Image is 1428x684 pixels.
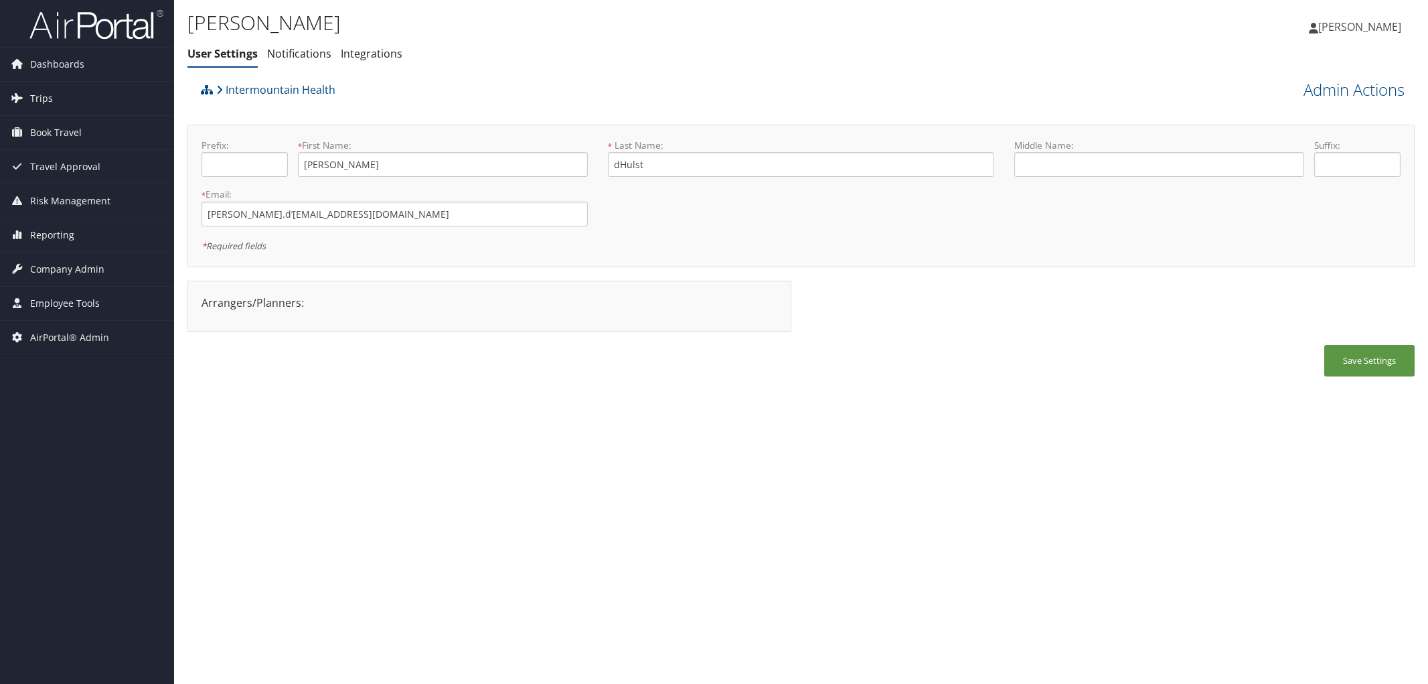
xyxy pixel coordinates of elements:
[30,218,74,252] span: Reporting
[30,150,100,184] span: Travel Approval
[216,76,335,103] a: Intermountain Health
[30,48,84,81] span: Dashboards
[202,139,288,152] label: Prefix:
[267,46,331,61] a: Notifications
[30,253,104,286] span: Company Admin
[29,9,163,40] img: airportal-logo.png
[1324,345,1415,377] button: Save Settings
[187,46,258,61] a: User Settings
[1303,78,1405,101] a: Admin Actions
[341,46,402,61] a: Integrations
[1314,139,1401,152] label: Suffix:
[1309,7,1415,47] a: [PERSON_NAME]
[298,139,588,152] label: First Name:
[30,116,82,149] span: Book Travel
[30,321,109,354] span: AirPortal® Admin
[30,184,110,218] span: Risk Management
[202,240,266,252] em: Required fields
[608,139,994,152] label: Last Name:
[30,287,100,320] span: Employee Tools
[202,188,588,201] label: Email:
[1014,139,1304,152] label: Middle Name:
[191,295,787,311] div: Arrangers/Planners:
[1318,19,1401,34] span: [PERSON_NAME]
[30,82,53,115] span: Trips
[187,9,1006,37] h1: [PERSON_NAME]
